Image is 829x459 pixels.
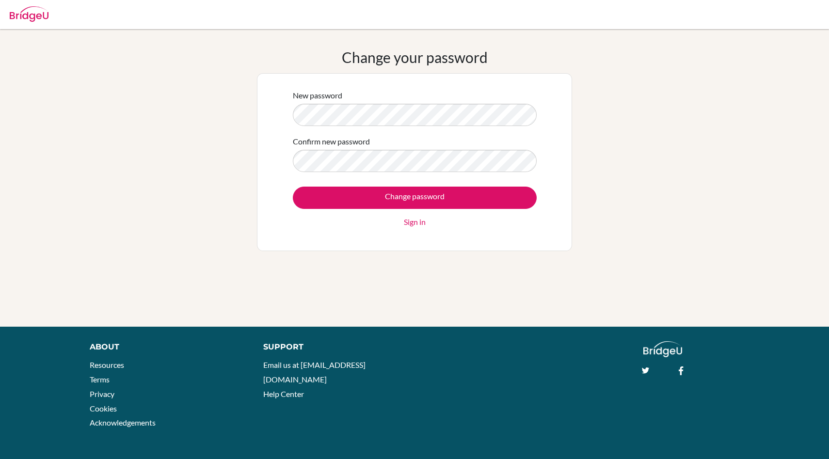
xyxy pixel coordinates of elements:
[90,341,241,353] div: About
[293,136,370,147] label: Confirm new password
[263,389,304,398] a: Help Center
[404,216,426,228] a: Sign in
[263,360,366,384] a: Email us at [EMAIL_ADDRESS][DOMAIN_NAME]
[90,404,117,413] a: Cookies
[90,389,114,398] a: Privacy
[293,187,537,209] input: Change password
[643,341,683,357] img: logo_white@2x-f4f0deed5e89b7ecb1c2cc34c3e3d731f90f0f143d5ea2071677605dd97b5244.png
[293,90,342,101] label: New password
[90,360,124,369] a: Resources
[342,48,488,66] h1: Change your password
[90,375,110,384] a: Terms
[10,6,48,22] img: Bridge-U
[263,341,404,353] div: Support
[90,418,156,427] a: Acknowledgements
